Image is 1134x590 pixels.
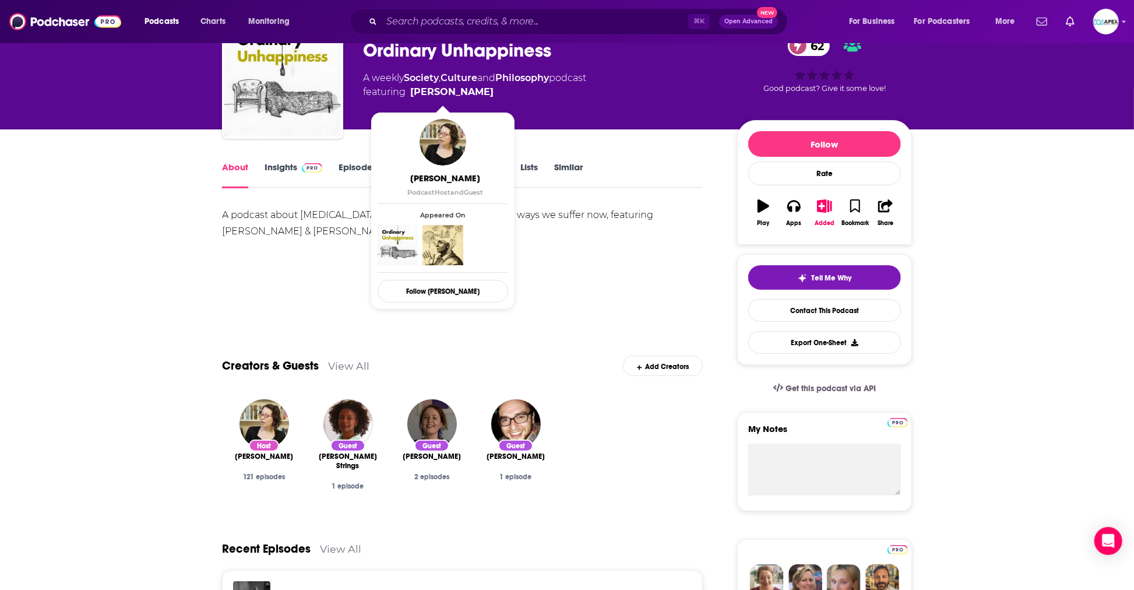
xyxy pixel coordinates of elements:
div: Added [815,220,834,227]
div: Add Creators [623,356,703,376]
div: Guest [330,440,365,452]
img: Podchaser Pro [888,545,908,554]
div: Open Intercom Messenger [1094,527,1122,555]
a: Charts [193,12,233,31]
a: 62 [788,36,830,56]
a: Culture [441,72,477,83]
div: Guest [414,440,449,452]
span: 62 [800,36,830,56]
img: Abby Kluchin [420,119,466,166]
a: Society [404,72,439,83]
span: Charts [200,13,226,30]
a: Contact This Podcast [748,299,901,322]
a: Abby Kluchin [235,452,293,461]
button: Follow [748,131,901,157]
div: Share [878,220,893,227]
div: Rate [748,161,901,185]
img: Sam Adler-Bell [491,399,541,449]
span: , [439,72,441,83]
button: Follow [PERSON_NAME] [378,280,508,303]
img: The Podcast for Social Research [422,225,463,265]
button: Open AdvancedNew [719,15,778,29]
div: 1 episode [315,482,381,490]
span: Podcast Host Guest [407,188,483,196]
img: Ordinary Unhappiness [224,20,341,136]
button: open menu [136,12,194,31]
button: open menu [907,12,987,31]
button: open menu [987,12,1030,31]
a: Abby Kluchin [410,85,494,99]
button: tell me why sparkleTell Me Why [748,265,901,290]
a: Show notifications dropdown [1061,12,1079,31]
span: Monitoring [248,13,290,30]
span: Logged in as Apex [1093,9,1119,34]
a: Pro website [888,416,908,427]
a: Episodes121 [339,161,394,188]
div: Play [758,220,770,227]
a: Similar [554,161,583,188]
img: Sabrina Strings [323,399,373,449]
span: [PERSON_NAME] [403,452,461,461]
span: Tell Me Why [812,273,852,283]
span: For Business [849,13,895,30]
span: [PERSON_NAME] [235,452,293,461]
a: Show notifications dropdown [1032,12,1052,31]
a: About [222,161,248,188]
img: User Profile [1093,9,1119,34]
span: New [757,7,778,18]
img: tell me why sparkle [798,273,807,283]
div: Bookmark [841,220,869,227]
a: Sophie Lewis [403,452,461,461]
img: Podchaser - Follow, Share and Rate Podcasts [9,10,121,33]
button: Export One-Sheet [748,331,901,354]
img: Podchaser Pro [888,418,908,427]
button: Added [809,192,840,234]
span: Get this podcast via API [786,384,876,394]
span: featuring [363,85,586,99]
img: Sophie Lewis [407,399,457,449]
a: InsightsPodchaser Pro [265,161,322,188]
span: [PERSON_NAME] [380,173,510,184]
div: Search podcasts, credits, & more... [361,8,799,35]
a: View All [320,543,361,555]
button: open menu [841,12,910,31]
button: open menu [240,12,305,31]
a: Creators & Guests [222,359,319,373]
span: and [477,72,495,83]
span: For Podcasters [914,13,970,30]
a: Sam Adler-Bell [487,452,545,461]
span: Podcasts [145,13,179,30]
a: [PERSON_NAME]PodcastHostandGuest [380,173,510,196]
a: Recent Episodes [222,542,311,556]
span: Open Advanced [724,19,773,24]
div: Apps [787,220,802,227]
div: A podcast about [MEDICAL_DATA], politics, pop culture, and the ways we suffer now, featuring [PER... [222,207,703,240]
div: 2 episodes [399,473,464,481]
span: and [450,188,464,196]
div: 62Good podcast? Give it some love! [737,28,912,100]
img: Ordinary Unhappiness [378,225,418,265]
button: Apps [779,192,809,234]
span: [PERSON_NAME] Strings [315,452,381,470]
img: Podchaser Pro [302,163,322,173]
input: Search podcasts, credits, & more... [382,12,688,31]
button: Share [871,192,901,234]
div: 1 episode [483,473,548,481]
a: Philosophy [495,72,549,83]
div: Guest [498,440,533,452]
a: Abby Kluchin [240,399,289,449]
span: [PERSON_NAME] [487,452,545,461]
label: My Notes [748,423,901,444]
span: More [995,13,1015,30]
div: 121 episodes [231,473,297,481]
button: Play [748,192,779,234]
a: Lists [520,161,538,188]
button: Bookmark [840,192,870,234]
a: Sabrina Strings [315,452,381,470]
